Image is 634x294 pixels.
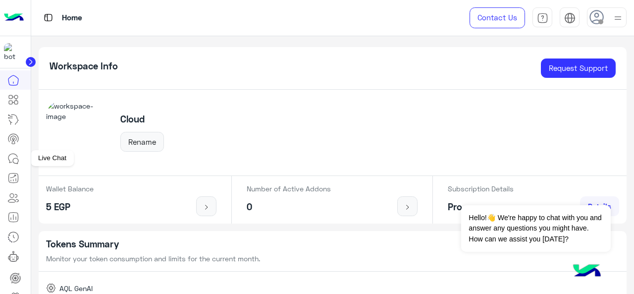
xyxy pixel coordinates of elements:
h5: 5 EGP [46,201,94,213]
p: Wallet Balance [46,183,94,194]
a: tab [532,7,552,28]
img: tab [564,12,576,24]
h5: 0 [247,201,331,213]
p: Number of Active Addons [247,183,331,194]
img: AQL GenAI [46,283,56,293]
h5: Pro [448,201,514,213]
p: Monitor your token consumption and limits for the current month. [46,253,620,264]
img: workspace-image [46,101,109,164]
p: Home [62,11,82,25]
img: icon [200,203,212,211]
p: Subscription Details [448,183,514,194]
button: Rename [120,132,164,152]
img: tab [42,11,54,24]
h5: Cloud [120,114,164,125]
h5: Tokens Summary [46,238,620,250]
img: 317874714732967 [4,43,22,61]
a: Contact Us [470,7,525,28]
span: AQL GenAI [59,283,93,294]
img: tab [537,12,548,24]
span: Hello!👋 We're happy to chat with you and answer any questions you might have. How can we assist y... [461,205,610,252]
div: Live Chat [31,150,74,166]
img: Logo [4,7,24,28]
img: icon [401,203,414,211]
img: profile [612,12,624,24]
a: Request Support [541,59,616,78]
img: hulul-logo.png [570,254,604,289]
h5: Workspace Info [50,60,118,72]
